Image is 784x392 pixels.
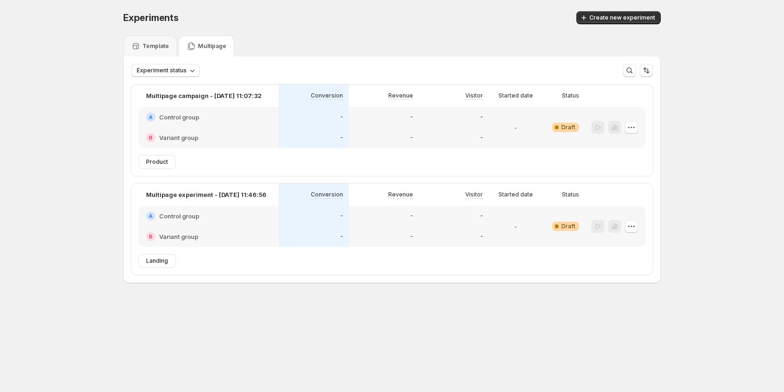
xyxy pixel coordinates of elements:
[146,257,168,265] span: Landing
[480,134,483,141] p: -
[498,92,533,99] p: Started date
[561,124,575,131] span: Draft
[149,135,153,140] h2: B
[123,12,179,23] span: Experiments
[149,234,153,239] h2: B
[410,233,413,240] p: -
[146,91,262,100] p: Multipage campaign - [DATE] 11:07:32
[146,158,168,166] span: Product
[561,223,575,230] span: Draft
[159,112,199,122] h2: Control group
[640,64,653,77] button: Sort the results
[562,191,579,198] p: Status
[465,191,483,198] p: Visitor
[340,113,343,121] p: -
[514,222,517,231] p: -
[562,92,579,99] p: Status
[388,191,413,198] p: Revenue
[388,92,413,99] p: Revenue
[159,211,199,221] h2: Control group
[410,113,413,121] p: -
[159,133,198,142] h2: Variant group
[340,212,343,220] p: -
[311,92,343,99] p: Conversion
[131,64,200,77] button: Experiment status
[410,212,413,220] p: -
[410,134,413,141] p: -
[480,212,483,220] p: -
[340,134,343,141] p: -
[576,11,661,24] button: Create new experiment
[514,123,517,132] p: -
[198,42,226,50] p: Multipage
[498,191,533,198] p: Started date
[311,191,343,198] p: Conversion
[149,213,153,219] h2: A
[465,92,483,99] p: Visitor
[480,233,483,240] p: -
[149,114,153,120] h2: A
[340,233,343,240] p: -
[137,67,187,74] span: Experiment status
[589,14,655,21] span: Create new experiment
[142,42,169,50] p: Template
[159,232,198,241] h2: Variant group
[480,113,483,121] p: -
[146,190,266,199] p: Multipage experiment - [DATE] 11:46:56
